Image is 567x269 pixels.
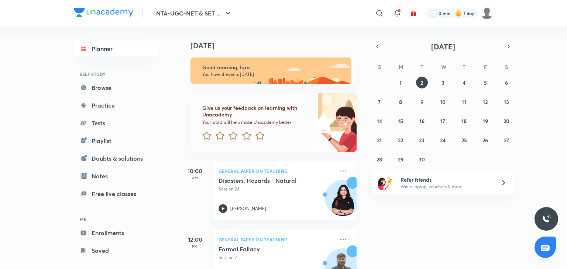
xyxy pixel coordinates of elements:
[408,7,419,19] button: avatar
[398,156,403,163] abbr: September 29, 2025
[416,77,428,88] button: September 2, 2025
[482,137,488,144] abbr: September 26, 2025
[440,118,445,125] abbr: September 17, 2025
[74,186,159,201] a: Free live classes
[74,243,159,258] a: Saved
[74,169,159,184] a: Notes
[382,41,504,52] button: [DATE]
[325,184,361,219] img: Avatar
[395,96,406,108] button: September 8, 2025
[219,167,334,175] p: General Paper on Teaching
[395,134,406,146] button: September 22, 2025
[398,137,403,144] abbr: September 22, 2025
[377,118,382,125] abbr: September 14, 2025
[152,6,237,21] button: NTA-UGC-NET & SET ...
[202,71,345,77] p: You have 4 events [DATE]
[202,105,310,118] h6: Give us your feedback on learning with Unacademy
[431,42,455,52] span: [DATE]
[484,79,487,86] abbr: September 5, 2025
[437,77,449,88] button: September 3, 2025
[505,79,508,86] abbr: September 6, 2025
[437,96,449,108] button: September 10, 2025
[410,10,417,17] img: avatar
[501,77,512,88] button: September 6, 2025
[374,134,385,146] button: September 21, 2025
[190,57,351,84] img: morning
[441,79,444,86] abbr: September 3, 2025
[395,115,406,127] button: September 15, 2025
[480,77,491,88] button: September 5, 2025
[180,167,210,175] h5: 10:00
[219,235,334,244] p: General Paper on Teaching
[230,205,266,212] p: [PERSON_NAME]
[74,213,159,226] h6: ME
[416,153,428,165] button: September 30, 2025
[419,137,425,144] abbr: September 23, 2025
[219,177,310,184] h5: Disasters, Hazards - Natural
[440,98,446,105] abbr: September 10, 2025
[378,175,393,190] img: referral
[378,98,381,105] abbr: September 7, 2025
[416,134,428,146] button: September 23, 2025
[440,137,446,144] abbr: September 24, 2025
[399,63,403,70] abbr: Monday
[480,134,491,146] button: September 26, 2025
[395,77,406,88] button: September 1, 2025
[219,186,334,192] p: Session 24
[180,244,210,248] p: PM
[74,8,133,17] img: Company Logo
[542,214,551,223] img: ttu
[374,96,385,108] button: September 7, 2025
[462,98,466,105] abbr: September 11, 2025
[74,226,159,240] a: Enrollments
[437,134,449,146] button: September 24, 2025
[504,137,509,144] abbr: September 27, 2025
[480,96,491,108] button: September 12, 2025
[420,98,423,105] abbr: September 9, 2025
[377,156,382,163] abbr: September 28, 2025
[398,118,403,125] abbr: September 15, 2025
[202,64,345,71] h6: Good morning, Iqra
[399,79,402,86] abbr: September 1, 2025
[458,96,470,108] button: September 11, 2025
[190,41,364,50] h4: [DATE]
[399,98,402,105] abbr: September 8, 2025
[401,184,491,190] p: Win a laptop, vouchers & more
[461,118,467,125] abbr: September 18, 2025
[180,235,210,244] h5: 12:00
[401,176,491,184] h6: Refer friends
[437,115,449,127] button: September 17, 2025
[74,98,159,113] a: Practice
[74,133,159,148] a: Playlist
[74,151,159,166] a: Doubts & solutions
[461,137,467,144] abbr: September 25, 2025
[483,98,488,105] abbr: September 12, 2025
[458,115,470,127] button: September 18, 2025
[378,63,381,70] abbr: Sunday
[377,137,382,144] abbr: September 21, 2025
[74,41,159,56] a: Planner
[455,10,462,17] img: streak
[501,134,512,146] button: September 27, 2025
[74,80,159,95] a: Browse
[374,153,385,165] button: September 28, 2025
[441,63,446,70] abbr: Wednesday
[202,119,310,125] p: Your word will help make Unacademy better
[419,156,425,163] abbr: September 30, 2025
[74,68,159,80] h6: SELF STUDY
[74,8,133,19] a: Company Logo
[219,254,334,261] p: Session 7
[416,115,428,127] button: September 16, 2025
[484,63,487,70] abbr: Friday
[480,115,491,127] button: September 19, 2025
[481,7,493,20] img: Iqra Shaikh
[180,175,210,180] p: AM
[458,77,470,88] button: September 4, 2025
[416,96,428,108] button: September 9, 2025
[420,63,423,70] abbr: Tuesday
[504,118,509,125] abbr: September 20, 2025
[501,96,512,108] button: September 13, 2025
[458,134,470,146] button: September 25, 2025
[504,98,509,105] abbr: September 13, 2025
[219,245,310,253] h5: Formal Fallacy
